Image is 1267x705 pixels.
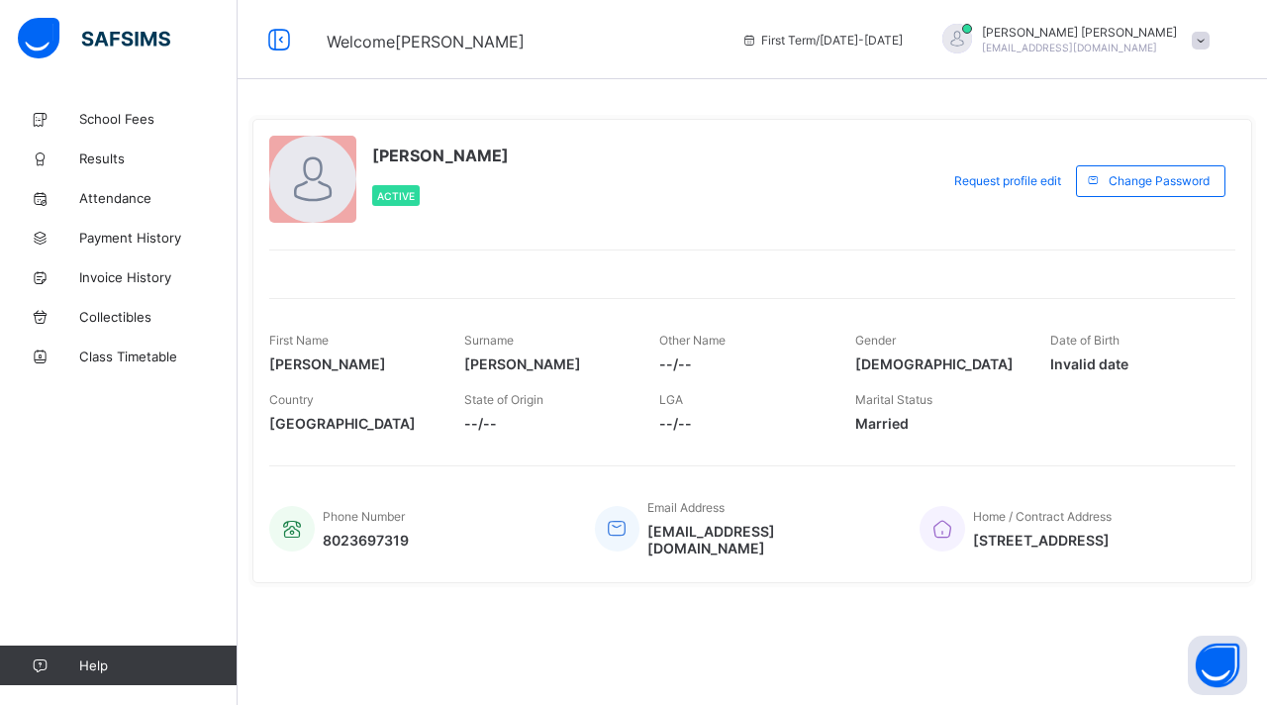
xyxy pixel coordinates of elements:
[659,333,726,348] span: Other Name
[982,25,1177,40] span: [PERSON_NAME] [PERSON_NAME]
[79,230,238,246] span: Payment History
[377,190,415,202] span: Active
[1050,355,1216,372] span: Invalid date
[647,523,890,556] span: [EMAIL_ADDRESS][DOMAIN_NAME]
[659,392,683,407] span: LGA
[18,18,170,59] img: safsims
[923,24,1219,56] div: MR. ADESINAOWOLABI
[855,355,1021,372] span: [DEMOGRAPHIC_DATA]
[323,532,409,549] span: 8023697319
[659,415,825,432] span: --/--
[464,333,514,348] span: Surname
[1109,173,1210,188] span: Change Password
[954,173,1061,188] span: Request profile edit
[79,309,238,325] span: Collectibles
[982,42,1157,53] span: [EMAIL_ADDRESS][DOMAIN_NAME]
[647,500,725,515] span: Email Address
[327,32,525,51] span: Welcome [PERSON_NAME]
[79,269,238,285] span: Invoice History
[323,509,405,524] span: Phone Number
[79,111,238,127] span: School Fees
[855,415,1021,432] span: Married
[464,392,543,407] span: State of Origin
[855,392,932,407] span: Marital Status
[973,532,1112,549] span: [STREET_ADDRESS]
[1188,636,1247,695] button: Open asap
[269,415,435,432] span: [GEOGRAPHIC_DATA]
[79,657,237,673] span: Help
[79,190,238,206] span: Attendance
[79,349,238,364] span: Class Timetable
[659,355,825,372] span: --/--
[269,333,329,348] span: First Name
[79,151,238,166] span: Results
[855,333,896,348] span: Gender
[973,509,1112,524] span: Home / Contract Address
[372,146,509,165] span: [PERSON_NAME]
[269,355,435,372] span: [PERSON_NAME]
[1050,333,1120,348] span: Date of Birth
[741,33,903,48] span: session/term information
[464,415,630,432] span: --/--
[464,355,630,372] span: [PERSON_NAME]
[269,392,314,407] span: Country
